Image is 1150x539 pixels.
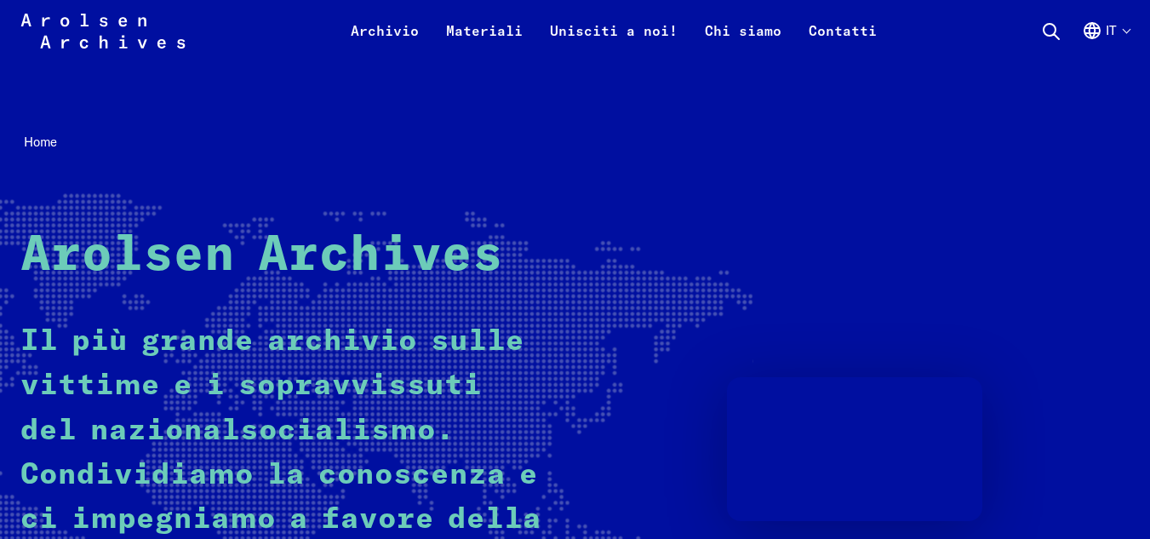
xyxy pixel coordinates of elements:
a: Materiali [432,20,536,61]
span: Home [24,134,57,150]
button: Italiano, selezione lingua [1082,20,1130,61]
a: Chi siamo [691,20,795,61]
a: Unisciti a noi! [536,20,691,61]
strong: Arolsen Archives [20,232,503,280]
a: Contatti [795,20,890,61]
nav: Breadcrumb [20,129,1130,155]
a: Archivio [337,20,432,61]
nav: Primaria [337,10,890,51]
